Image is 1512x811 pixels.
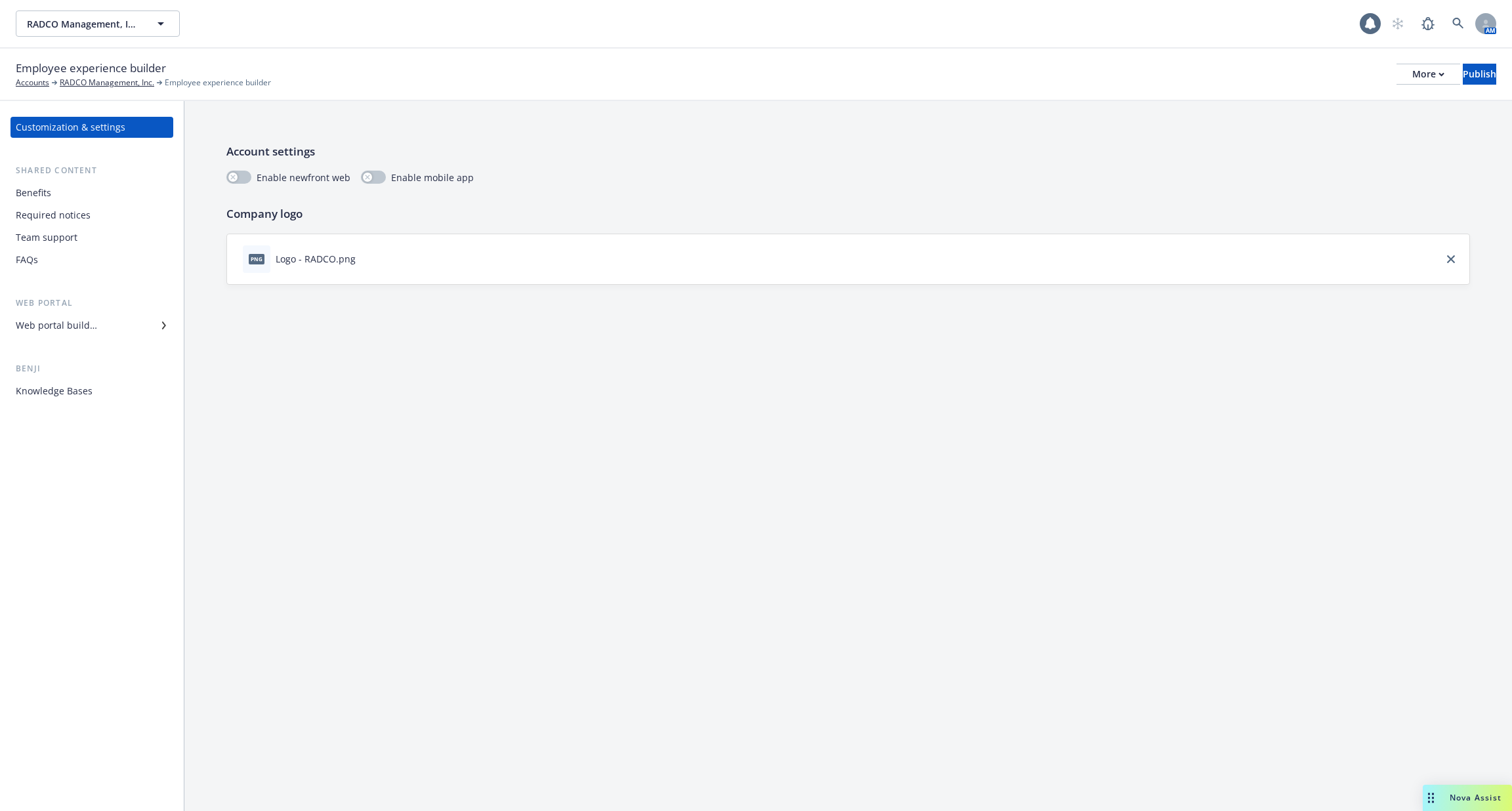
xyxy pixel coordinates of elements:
span: Enable newfront web [257,171,350,184]
div: Knowledge Bases [16,381,93,402]
span: Employee experience builder [165,77,271,89]
span: Enable mobile app [391,171,474,184]
span: Employee experience builder [16,60,166,77]
a: Report a Bug [1415,10,1441,37]
button: Nova Assist [1423,785,1512,811]
a: Benefits [10,182,173,203]
a: close [1443,251,1459,267]
div: Drag to move [1423,785,1439,811]
button: RADCO Management, Inc. [16,10,180,37]
div: Logo - RADCO.png [276,252,356,266]
div: Customization & settings [16,117,125,138]
a: Accounts [16,77,49,89]
button: download file [361,252,371,266]
div: Benefits [16,182,51,203]
a: Web portal builder [10,315,173,336]
a: Knowledge Bases [10,381,173,402]
div: Shared content [10,164,173,177]
div: Required notices [16,205,91,226]
a: Customization & settings [10,117,173,138]
button: More [1396,64,1460,85]
div: Web portal [10,297,173,310]
button: Publish [1463,64,1496,85]
div: Team support [16,227,77,248]
a: Search [1445,10,1471,37]
div: Web portal builder [16,315,97,336]
div: FAQs [16,249,38,270]
a: FAQs [10,249,173,270]
span: RADCO Management, Inc. [27,17,140,31]
div: More [1412,64,1444,84]
div: Publish [1463,64,1496,84]
span: png [249,254,264,264]
a: Required notices [10,205,173,226]
span: Nova Assist [1450,792,1501,803]
a: RADCO Management, Inc. [60,77,154,89]
a: Team support [10,227,173,248]
a: Start snowing [1385,10,1411,37]
div: Benji [10,362,173,375]
p: Company logo [226,205,1470,222]
p: Account settings [226,143,1470,160]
